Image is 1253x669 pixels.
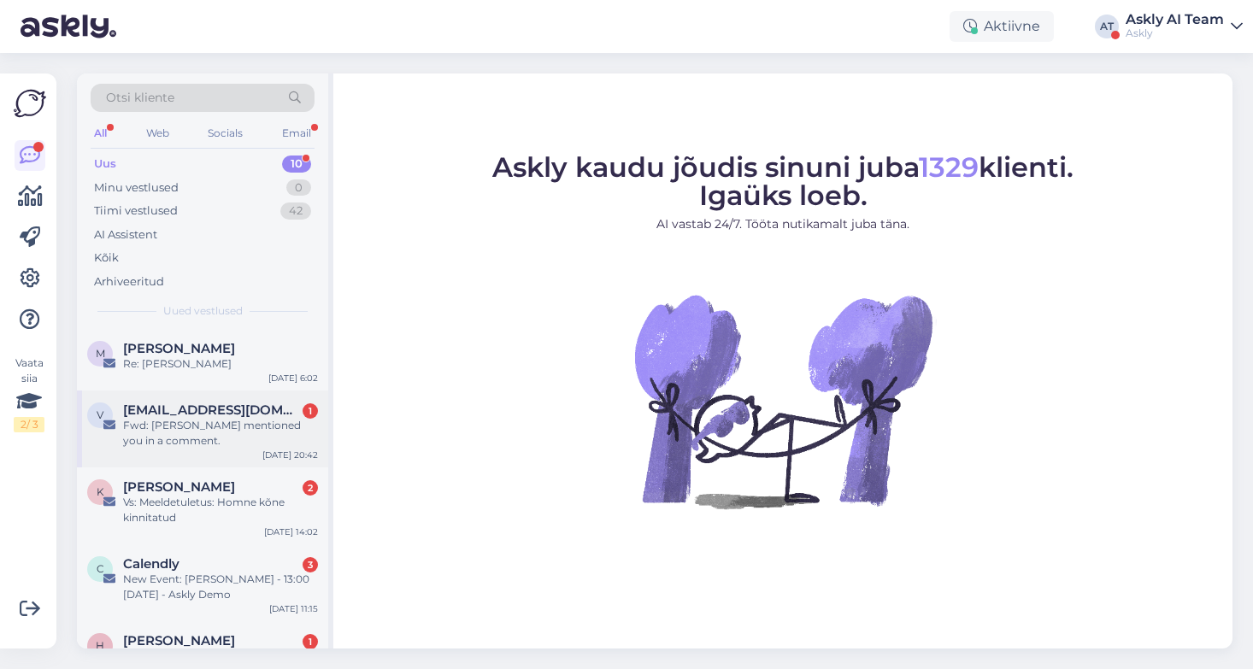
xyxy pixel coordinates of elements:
[94,249,119,267] div: Kõik
[123,556,179,572] span: Calendly
[94,179,179,197] div: Minu vestlused
[94,202,178,220] div: Tiimi vestlused
[1126,26,1224,40] div: Askly
[269,602,318,615] div: [DATE] 11:15
[204,122,246,144] div: Socials
[123,341,235,356] span: martin soorand
[97,562,104,575] span: C
[303,403,318,419] div: 1
[123,402,301,418] span: veiko.valkiainen@gmail.com
[303,634,318,649] div: 1
[282,156,311,173] div: 10
[14,87,46,120] img: Askly Logo
[264,525,318,538] div: [DATE] 14:02
[950,11,1054,42] div: Aktiivne
[163,303,243,319] span: Uued vestlused
[123,418,318,449] div: Fwd: [PERSON_NAME] mentioned you in a comment.
[492,215,1074,233] p: AI vastab 24/7. Tööta nutikamalt juba täna.
[123,633,235,648] span: Hannes Unt
[123,356,318,372] div: Re: [PERSON_NAME]
[143,122,173,144] div: Web
[303,480,318,496] div: 2
[279,122,315,144] div: Email
[286,179,311,197] div: 0
[629,247,937,555] img: No Chat active
[123,479,235,495] span: Kristo Peerna
[14,417,44,432] div: 2 / 3
[97,485,104,498] span: K
[94,226,157,244] div: AI Assistent
[303,557,318,572] div: 3
[14,355,44,432] div: Vaata siia
[106,89,174,107] span: Otsi kliente
[123,572,318,602] div: New Event: [PERSON_NAME] - 13:00 [DATE] - Askly Demo
[1126,13,1224,26] div: Askly AI Team
[268,372,318,384] div: [DATE] 6:02
[96,347,105,360] span: m
[97,408,103,421] span: v
[1126,13,1243,40] a: Askly AI TeamAskly
[1095,15,1119,38] div: AT
[262,449,318,461] div: [DATE] 20:42
[94,156,116,173] div: Uus
[94,273,164,290] div: Arhiveeritud
[492,150,1074,212] span: Askly kaudu jõudis sinuni juba klienti. Igaüks loeb.
[919,150,979,184] span: 1329
[91,122,110,144] div: All
[280,202,311,220] div: 42
[123,495,318,525] div: Vs: Meeldetuletus: Homne kõne kinnitatud
[96,639,104,652] span: H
